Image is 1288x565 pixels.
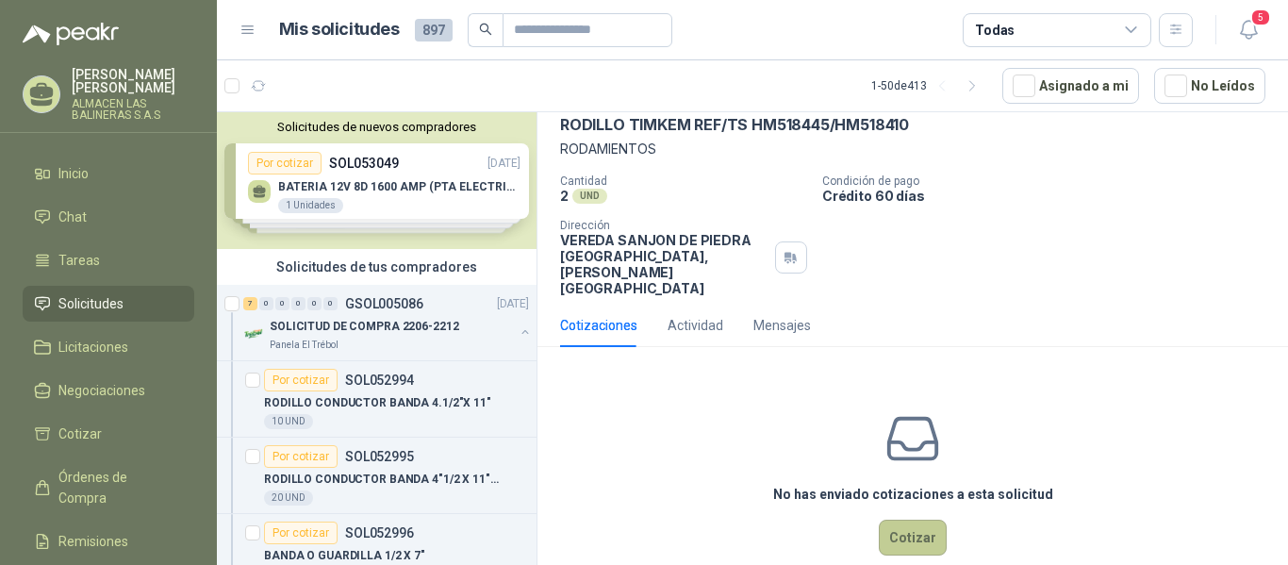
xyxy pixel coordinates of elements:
[879,520,947,556] button: Cotizar
[264,522,338,544] div: Por cotizar
[497,295,529,313] p: [DATE]
[345,450,414,463] p: SOL052995
[323,297,338,310] div: 0
[58,163,89,184] span: Inicio
[23,23,119,45] img: Logo peakr
[58,531,128,552] span: Remisiones
[243,323,266,345] img: Company Logo
[217,249,537,285] div: Solicitudes de tus compradores
[773,484,1053,505] h3: No has enviado cotizaciones a esta solicitud
[217,361,537,438] a: Por cotizarSOL052994RODILLO CONDUCTOR BANDA 4.1/2"X 11"10 UND
[23,523,194,559] a: Remisiones
[58,207,87,227] span: Chat
[259,297,273,310] div: 0
[224,120,529,134] button: Solicitudes de nuevos compradores
[23,373,194,408] a: Negociaciones
[23,459,194,516] a: Órdenes de Compra
[1154,68,1265,104] button: No Leídos
[668,315,723,336] div: Actividad
[58,337,128,357] span: Licitaciones
[560,174,807,188] p: Cantidad
[58,467,176,508] span: Órdenes de Compra
[560,315,637,336] div: Cotizaciones
[560,139,1265,159] p: RODAMIENTOS
[217,112,537,249] div: Solicitudes de nuevos compradoresPor cotizarSOL053049[DATE] BATERIA 12V 8D 1600 AMP (PTA ELECTRIC...
[345,374,414,387] p: SOL052994
[243,297,257,310] div: 7
[23,329,194,365] a: Licitaciones
[572,189,607,204] div: UND
[345,526,414,540] p: SOL052996
[264,471,499,489] p: RODILLO CONDUCTOR BANDA 4"1/2 X 11" IMPA
[23,242,194,278] a: Tareas
[217,438,537,514] a: Por cotizarSOL052995RODILLO CONDUCTOR BANDA 4"1/2 X 11" IMPA20 UND
[560,232,768,296] p: VEREDA SANJON DE PIEDRA [GEOGRAPHIC_DATA] , [PERSON_NAME][GEOGRAPHIC_DATA]
[822,174,1280,188] p: Condición de pago
[307,297,322,310] div: 0
[23,199,194,235] a: Chat
[243,292,533,353] a: 7 0 0 0 0 0 GSOL005086[DATE] Company LogoSOLICITUD DE COMPRA 2206-2212Panela El Trébol
[58,250,100,271] span: Tareas
[270,338,339,353] p: Panela El Trébol
[560,188,569,204] p: 2
[264,394,491,412] p: RODILLO CONDUCTOR BANDA 4.1/2"X 11"
[560,219,768,232] p: Dirección
[753,315,811,336] div: Mensajes
[1002,68,1139,104] button: Asignado a mi
[1231,13,1265,47] button: 5
[264,369,338,391] div: Por cotizar
[58,293,124,314] span: Solicitudes
[871,71,987,101] div: 1 - 50 de 413
[23,156,194,191] a: Inicio
[345,297,423,310] p: GSOL005086
[23,416,194,452] a: Cotizar
[822,188,1280,204] p: Crédito 60 días
[291,297,305,310] div: 0
[72,98,194,121] p: ALMACEN LAS BALINERAS S.A.S
[264,490,313,506] div: 20 UND
[479,23,492,36] span: search
[270,318,459,336] p: SOLICITUD DE COMPRA 2206-2212
[72,68,194,94] p: [PERSON_NAME] [PERSON_NAME]
[279,16,400,43] h1: Mis solicitudes
[1250,8,1271,26] span: 5
[975,20,1015,41] div: Todas
[415,19,453,42] span: 897
[58,380,145,401] span: Negociaciones
[560,115,909,135] p: RODILLO TIMKEM REF/TS HM518445/HM518410
[264,547,425,565] p: BANDA O GUARDILLA 1/2 X 7"
[23,286,194,322] a: Solicitudes
[275,297,289,310] div: 0
[264,414,313,429] div: 10 UND
[58,424,102,444] span: Cotizar
[264,445,338,468] div: Por cotizar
